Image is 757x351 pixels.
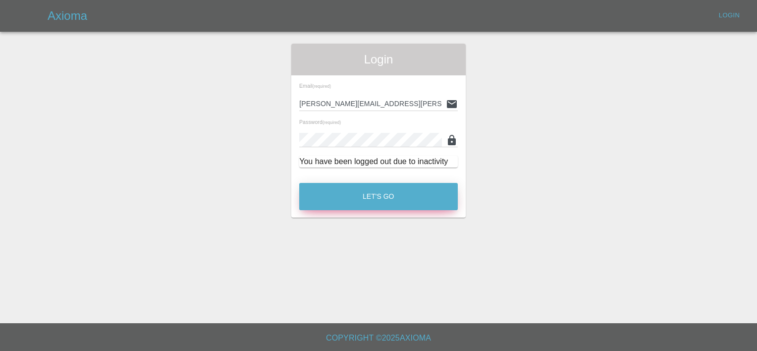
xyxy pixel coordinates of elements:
span: Password [299,119,341,125]
h5: Axioma [48,8,87,24]
small: (required) [323,120,341,125]
div: You have been logged out due to inactivity [299,156,458,168]
span: Email [299,83,331,89]
button: Let's Go [299,183,458,210]
small: (required) [313,84,331,89]
h6: Copyright © 2025 Axioma [8,331,749,345]
span: Login [299,52,458,67]
a: Login [713,8,745,23]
